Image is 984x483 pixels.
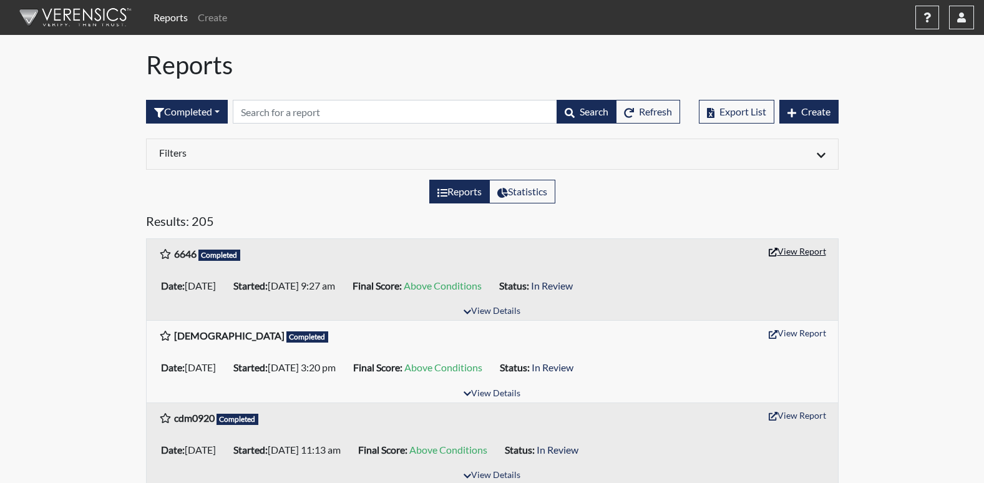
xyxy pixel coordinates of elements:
[531,280,573,291] span: In Review
[161,444,185,456] b: Date:
[557,100,616,124] button: Search
[763,323,832,343] button: View Report
[358,444,407,456] b: Final Score:
[233,444,268,456] b: Started:
[146,100,228,124] div: Filter by interview status
[233,280,268,291] b: Started:
[801,105,831,117] span: Create
[228,276,348,296] li: [DATE] 9:27 am
[174,412,215,424] b: cdm0920
[404,361,482,373] span: Above Conditions
[429,180,490,203] label: View the list of reports
[499,280,529,291] b: Status:
[174,248,197,260] b: 6646
[537,444,578,456] span: In Review
[489,180,555,203] label: View statistics about completed interviews
[616,100,680,124] button: Refresh
[149,5,193,30] a: Reports
[699,100,774,124] button: Export List
[146,100,228,124] button: Completed
[150,147,835,162] div: Click to expand/collapse filters
[639,105,672,117] span: Refresh
[286,331,329,343] span: Completed
[217,414,259,425] span: Completed
[763,241,832,261] button: View Report
[159,147,483,159] h6: Filters
[156,358,228,378] li: [DATE]
[198,250,241,261] span: Completed
[404,280,482,291] span: Above Conditions
[161,280,185,291] b: Date:
[458,303,526,320] button: View Details
[719,105,766,117] span: Export List
[580,105,608,117] span: Search
[161,361,185,373] b: Date:
[409,444,487,456] span: Above Conditions
[763,406,832,425] button: View Report
[779,100,839,124] button: Create
[532,361,573,373] span: In Review
[228,358,348,378] li: [DATE] 3:20 pm
[193,5,232,30] a: Create
[353,280,402,291] b: Final Score:
[458,386,526,402] button: View Details
[505,444,535,456] b: Status:
[146,213,839,233] h5: Results: 205
[233,100,557,124] input: Search by Registration ID, Interview Number, or Investigation Name.
[174,329,285,341] b: [DEMOGRAPHIC_DATA]
[156,276,228,296] li: [DATE]
[233,361,268,373] b: Started:
[353,361,402,373] b: Final Score:
[228,440,353,460] li: [DATE] 11:13 am
[156,440,228,460] li: [DATE]
[146,50,839,80] h1: Reports
[500,361,530,373] b: Status:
